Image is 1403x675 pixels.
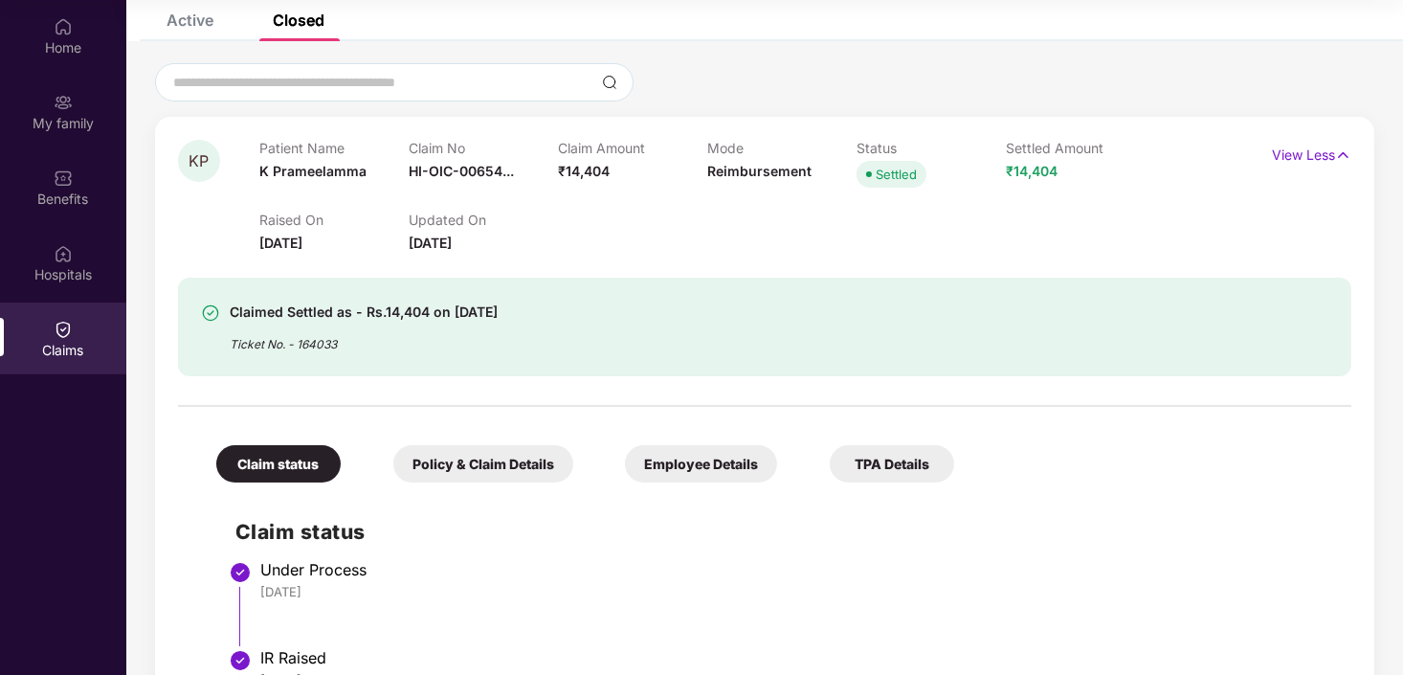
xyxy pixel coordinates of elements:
[201,304,220,323] img: svg+xml;base64,PHN2ZyBpZD0iU3VjY2Vzcy0zMngzMiIgeG1sbnM9Imh0dHA6Ly93d3cudzMub3JnLzIwMDAvc3ZnIiB3aW...
[625,445,777,483] div: Employee Details
[409,163,514,179] span: HI-OIC-00654...
[259,235,302,251] span: [DATE]
[54,244,73,263] img: svg+xml;base64,PHN2ZyBpZD0iSG9zcGl0YWxzIiB4bWxucz0iaHR0cDovL3d3dy53My5vcmcvMjAwMC9zdmciIHdpZHRoPS...
[830,445,954,483] div: TPA Details
[54,320,73,339] img: svg+xml;base64,PHN2ZyBpZD0iQ2xhaW0iIHhtbG5zPSJodHRwOi8vd3d3LnczLm9yZy8yMDAwL3N2ZyIgd2lkdGg9IjIwIi...
[229,649,252,672] img: svg+xml;base64,PHN2ZyBpZD0iU3RlcC1Eb25lLTMyeDMyIiB4bWxucz0iaHR0cDovL3d3dy53My5vcmcvMjAwMC9zdmciIH...
[1007,163,1058,179] span: ₹14,404
[54,93,73,112] img: svg+xml;base64,PHN2ZyB3aWR0aD0iMjAiIGhlaWdodD0iMjAiIHZpZXdCb3g9IjAgMCAyMCAyMCIgZmlsbD0ibm9uZSIgeG...
[54,169,73,188] img: svg+xml;base64,PHN2ZyBpZD0iQmVuZWZpdHMiIHhtbG5zPSJodHRwOi8vd3d3LnczLm9yZy8yMDAwL3N2ZyIgd2lkdGg9Ij...
[229,561,252,584] img: svg+xml;base64,PHN2ZyBpZD0iU3RlcC1Eb25lLTMyeDMyIiB4bWxucz0iaHR0cDovL3d3dy53My5vcmcvMjAwMC9zdmciIH...
[707,140,857,156] p: Mode
[1335,145,1351,166] img: svg+xml;base64,PHN2ZyB4bWxucz0iaHR0cDovL3d3dy53My5vcmcvMjAwMC9zdmciIHdpZHRoPSIxNyIgaGVpZ2h0PSIxNy...
[260,648,1332,667] div: IR Raised
[602,75,617,90] img: svg+xml;base64,PHN2ZyBpZD0iU2VhcmNoLTMyeDMyIiB4bWxucz0iaHR0cDovL3d3dy53My5vcmcvMjAwMC9zdmciIHdpZH...
[230,324,498,353] div: Ticket No. - 164033
[857,140,1006,156] p: Status
[259,140,409,156] p: Patient Name
[558,140,707,156] p: Claim Amount
[273,11,324,30] div: Closed
[1272,140,1351,166] p: View Less
[230,301,498,324] div: Claimed Settled as - Rs.14,404 on [DATE]
[54,17,73,36] img: svg+xml;base64,PHN2ZyBpZD0iSG9tZSIgeG1sbnM9Imh0dHA6Ly93d3cudzMub3JnLzIwMDAvc3ZnIiB3aWR0aD0iMjAiIG...
[876,165,917,184] div: Settled
[235,516,1332,548] h2: Claim status
[216,445,341,483] div: Claim status
[260,560,1332,579] div: Under Process
[409,235,452,251] span: [DATE]
[409,212,558,228] p: Updated On
[259,212,409,228] p: Raised On
[167,11,213,30] div: Active
[259,163,367,179] span: K Prameelamma
[260,583,1332,600] div: [DATE]
[189,153,210,169] span: KP
[707,163,812,179] span: Reimbursement
[558,163,610,179] span: ₹14,404
[1007,140,1156,156] p: Settled Amount
[393,445,573,483] div: Policy & Claim Details
[409,140,558,156] p: Claim No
